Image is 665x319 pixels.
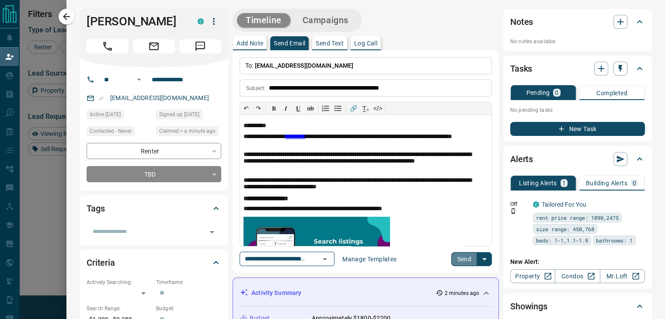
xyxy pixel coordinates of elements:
p: Actively Searching: [87,278,152,286]
span: rent price range: 1890,2475 [536,213,619,222]
button: 𝑰 [280,102,292,114]
span: Message [179,39,221,53]
div: Tasks [510,58,645,79]
p: No notes available [510,38,645,45]
a: Property [510,269,555,283]
button: 𝐁 [268,102,280,114]
div: Activity Summary2 minutes ago [240,285,491,301]
s: ab [307,105,314,112]
button: Campaigns [294,13,357,28]
div: Wed Apr 23 2025 [156,110,221,122]
button: New Task [510,122,645,136]
h2: Criteria [87,256,115,270]
span: [EMAIL_ADDRESS][DOMAIN_NAME] [255,62,354,69]
button: ↷ [252,102,265,114]
div: Showings [510,296,645,317]
p: To: [240,57,492,74]
p: No pending tasks [510,104,645,117]
div: Tags [87,198,221,219]
h2: Tasks [510,62,532,76]
p: Activity Summary [251,288,301,298]
svg: Email Valid [98,95,104,101]
div: Sun Apr 27 2025 [87,110,152,122]
button: Bullet list [332,102,344,114]
h2: Tags [87,201,104,215]
button: Manage Templates [337,252,402,266]
button: Send [451,252,477,266]
h2: Notes [510,15,533,29]
span: Signed up [DATE] [159,110,199,119]
a: Tailored For You [542,201,586,208]
p: Send Text [316,40,344,46]
span: beds: 1-1,1.1-1.9 [536,236,588,245]
p: Search Range: [87,305,152,312]
button: ab [304,102,317,114]
div: condos.ca [533,201,539,208]
img: search_like_a_pro.jpg [244,217,390,281]
button: 🔗 [347,102,359,114]
button: T̲ₓ [359,102,372,114]
p: Completed [596,90,627,96]
button: Open [206,226,218,238]
p: Budget: [156,305,221,312]
span: Contacted - Never [90,127,132,135]
a: Condos [555,269,600,283]
span: Active [DATE] [90,110,121,119]
div: Criteria [87,252,221,273]
p: Off [510,200,528,208]
div: condos.ca [198,18,204,24]
div: Alerts [510,149,645,170]
p: Send Email [274,40,305,46]
span: Email [133,39,175,53]
div: Renter [87,143,221,159]
a: Mr.Loft [600,269,645,283]
button: Timeline [237,13,290,28]
button: ↶ [240,102,252,114]
h1: [PERSON_NAME] [87,14,185,28]
span: 𝐔 [296,105,300,112]
span: Call [87,39,129,53]
svg: Push Notification Only [510,208,516,214]
p: Listing Alerts [519,180,557,186]
p: New Alert: [510,257,645,267]
h2: Showings [510,299,547,313]
p: Timeframe: [156,278,221,286]
button: </> [372,102,384,114]
p: 0 [555,90,558,96]
p: Add Note [237,40,263,46]
div: Tue Sep 16 2025 [156,126,221,139]
button: Open [134,74,144,85]
span: size range: 450,768 [536,225,594,233]
button: Open [319,253,331,265]
span: bathrooms: 1 [596,236,633,245]
button: 𝐔 [292,102,304,114]
a: [EMAIL_ADDRESS][DOMAIN_NAME] [110,94,209,101]
p: 0 [633,180,636,186]
div: TBD [87,166,221,182]
button: Numbered list [320,102,332,114]
h2: Alerts [510,152,533,166]
div: split button [451,252,492,266]
div: Notes [510,11,645,32]
p: 1 [562,180,566,186]
span: Claimed < a minute ago [159,127,216,135]
p: Pending [526,90,550,96]
p: Subject: [246,84,265,92]
p: Log Call [354,40,377,46]
p: Building Alerts [586,180,627,186]
p: 2 minutes ago [445,289,479,297]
